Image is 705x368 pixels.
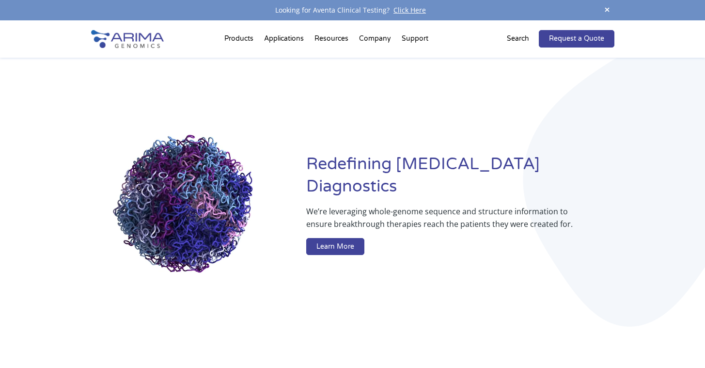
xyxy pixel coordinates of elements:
[91,30,164,48] img: Arima-Genomics-logo
[306,153,614,205] h1: Redefining [MEDICAL_DATA] Diagnostics
[539,30,614,48] a: Request a Quote
[306,205,575,238] p: We’re leveraging whole-genome sequence and structure information to ensure breakthrough therapies...
[91,4,614,16] div: Looking for Aventa Clinical Testing?
[657,321,705,368] iframe: Chat Widget
[306,238,364,256] a: Learn More
[507,32,529,45] p: Search
[390,5,430,15] a: Click Here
